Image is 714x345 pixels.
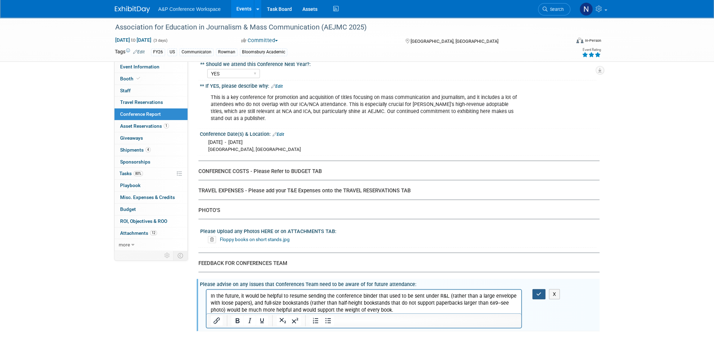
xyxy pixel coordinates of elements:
span: [GEOGRAPHIC_DATA], [GEOGRAPHIC_DATA] [411,39,498,44]
i: Booth reservation complete [137,77,140,80]
button: Superscript [289,316,301,326]
span: [DATE] - [DATE] [208,139,243,145]
span: Misc. Expenses & Credits [120,194,175,200]
div: FEEDBACK FOR CONFERENCES TEAM [198,260,594,267]
div: Please advise on any issues that Conferences Team need to be aware of for future attendance: [200,279,600,288]
a: Tasks80% [114,168,188,179]
button: X [549,289,560,299]
div: Event Rating [582,48,601,52]
span: Staff [120,88,131,93]
a: Booth [114,73,188,85]
div: Communicaton [179,48,214,56]
td: Personalize Event Tab Strip [161,251,173,260]
span: 12 [150,230,157,235]
span: 1 [164,123,169,128]
span: Playbook [120,183,140,188]
span: A&P Conference Workspace [158,6,221,12]
span: Tasks [119,171,143,176]
a: ROI, Objectives & ROO [114,215,188,227]
button: Underline [256,316,268,326]
a: Edit [273,132,284,137]
p: In the future, it would be helpful to resume sending the conference binder that used to be sent u... [4,3,311,24]
span: Giveaways [120,135,143,141]
div: Bloomsbury Academic [240,48,287,56]
span: Event Information [120,64,159,69]
a: Delete attachment? [208,237,219,242]
a: Shipments4 [114,144,188,156]
span: ROI, Objectives & ROO [120,218,167,224]
div: US [168,48,177,56]
button: Subscript [277,316,289,326]
body: Rich Text Area. Press ALT-0 for help. [4,3,312,24]
img: Format-Inperson.png [576,38,583,43]
span: Shipments [120,147,151,153]
div: PHOTO'S [198,207,594,214]
span: Search [548,7,564,12]
a: Attachments12 [114,227,188,239]
a: Travel Reservations [114,97,188,108]
img: ExhibitDay [115,6,150,13]
span: 4 [145,147,151,152]
iframe: Rich Text Area [207,290,522,313]
td: Toggle Event Tabs [173,251,188,260]
span: Sponsorships [120,159,150,165]
a: Giveaways [114,132,188,144]
span: more [119,242,130,247]
a: Edit [271,84,283,89]
a: more [114,239,188,251]
div: CONFERENCE COSTS - Please Refer to BUDGET TAB [198,168,594,175]
button: Numbered list [310,316,322,326]
div: ** Should we attend this Conference Next Year?: [200,59,596,68]
div: This is a key conference for promotion and acquisition of titles focusing on mass communication a... [206,91,522,126]
button: Insert/edit link [211,316,223,326]
button: Bold [231,316,243,326]
div: FY26 [151,48,165,56]
a: Conference Report [114,108,188,120]
a: Asset Reservations1 [114,120,188,132]
div: Association for Education in Journalism & Mass Communication (AEJMC 2025) [113,21,560,34]
div: Rowman [216,48,237,56]
span: Booth [120,76,142,81]
a: Playbook [114,180,188,191]
a: Search [538,3,570,15]
button: Italic [244,316,256,326]
a: Budget [114,204,188,215]
a: Sponsorships [114,156,188,168]
span: (3 days) [153,38,168,43]
a: Edit [133,49,145,54]
a: Event Information [114,61,188,73]
td: Tags [115,48,145,56]
span: Conference Report [120,111,161,117]
div: Conference Date(s) & Location: [200,129,600,138]
span: 80% [133,171,143,176]
a: Floppy books on short stands.jpg [220,237,290,242]
div: Event Format [529,37,601,47]
div: ** If YES, please describe why: [200,81,600,90]
img: Natalie Mandziuk [579,2,593,16]
button: Committed [239,37,281,44]
div: In-Person [584,38,601,43]
a: Misc. Expenses & Credits [114,192,188,203]
button: Bullet list [322,316,334,326]
span: [DATE] [DATE] [115,37,152,43]
span: Travel Reservations [120,99,163,105]
span: to [130,37,137,43]
div: [GEOGRAPHIC_DATA], [GEOGRAPHIC_DATA] [208,146,594,153]
span: Attachments [120,230,157,236]
a: Staff [114,85,188,97]
span: Asset Reservations [120,123,169,129]
div: Please Upload any Photos HERE or on ATTACHMENTS TAB: [200,226,596,235]
div: TRAVEL EXPENSES - Please add your T&E Expenses onto the TRAVEL RESERVATIONS TAB [198,187,594,194]
span: Budget [120,206,136,212]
